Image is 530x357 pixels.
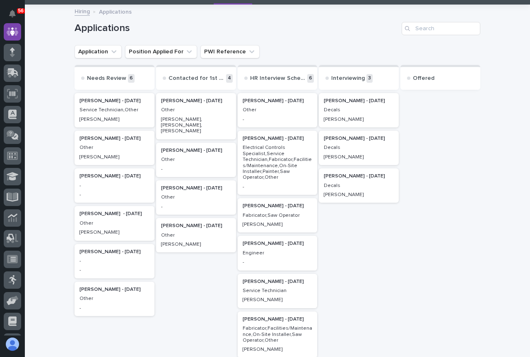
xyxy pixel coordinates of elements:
a: [PERSON_NAME] - [DATE]Other- [156,143,236,177]
p: [PERSON_NAME] - [DATE] [324,136,394,141]
a: Hiring [75,6,90,16]
a: [PERSON_NAME] - [DATE]Decals[PERSON_NAME] [319,168,399,203]
a: [PERSON_NAME] - [DATE]Other[PERSON_NAME], [PERSON_NAME], [PERSON_NAME] [156,93,236,139]
p: Electrical Controls Specialist,Service Technician,Fabricator,Facilities/Maintenance,On-Site Insta... [243,145,313,180]
a: [PERSON_NAME] - [DATE]Decals[PERSON_NAME] [319,93,399,127]
p: [PERSON_NAME] [324,154,394,160]
p: [PERSON_NAME] [79,154,149,160]
p: [PERSON_NAME] - [DATE] [79,287,149,292]
p: Service Technician,Other [79,107,149,113]
p: [PERSON_NAME] - [DATE] [161,223,231,229]
a: [PERSON_NAME] - [DATE]-- [75,244,154,278]
p: Decals [324,183,394,189]
a: [PERSON_NAME] - [DATE]Fabricator,Saw Operator[PERSON_NAME] [238,198,318,232]
p: - [79,192,149,198]
p: [PERSON_NAME] - [DATE] [243,203,313,209]
p: [PERSON_NAME] - [DATE] [79,249,149,255]
p: [PERSON_NAME] [324,192,394,198]
p: Other [243,107,313,113]
p: - [243,117,313,122]
p: Offered [413,75,434,82]
p: - [243,184,313,190]
a: [PERSON_NAME] - [DATE]Service Technician,Other[PERSON_NAME] [75,93,154,127]
a: [PERSON_NAME] - [DATE]Other- [75,282,154,316]
p: [PERSON_NAME], [PERSON_NAME], [PERSON_NAME] [161,117,231,134]
a: [PERSON_NAME] - [DATE]Engineer- [238,236,318,270]
button: users-avatar [4,335,21,353]
input: Search [402,22,480,35]
p: - [79,305,149,311]
p: 6 [307,74,314,83]
p: 3 [366,74,373,83]
p: [PERSON_NAME] - [DATE] [79,211,149,217]
div: Notifications56 [10,10,21,23]
p: - [79,183,149,189]
p: - [161,166,231,172]
p: Decals [324,145,394,151]
div: [PERSON_NAME] - [DATE]Other[PERSON_NAME] [75,206,154,240]
a: [PERSON_NAME] - [DATE]Other- [156,180,236,215]
p: [PERSON_NAME] [243,222,313,228]
p: - [161,204,231,210]
p: Service Technician [243,288,313,294]
button: Application [75,45,122,58]
button: PWI Reference [200,45,260,58]
p: [PERSON_NAME] - [DATE] [79,136,149,141]
p: Other [161,194,231,200]
p: - [79,258,149,264]
p: [PERSON_NAME] - [DATE] [79,98,149,104]
a: [PERSON_NAME] - [DATE]Decals[PERSON_NAME] [319,131,399,165]
p: [PERSON_NAME] [243,347,313,352]
p: [PERSON_NAME] - [DATE] [243,98,313,104]
button: Position Applied For [125,45,197,58]
p: Other [79,145,149,151]
a: [PERSON_NAME] - [DATE]-- [75,168,154,203]
p: [PERSON_NAME] [243,297,313,303]
a: [PERSON_NAME] - [DATE]Service Technician[PERSON_NAME] [238,274,318,308]
p: Needs Review [87,75,126,82]
p: Fabricator,Saw Operator [243,213,313,218]
p: Interviewing [331,75,365,82]
p: [PERSON_NAME] - [DATE] [161,148,231,153]
p: Other [161,157,231,163]
p: Other [161,107,231,113]
p: [PERSON_NAME] [324,117,394,122]
p: [PERSON_NAME] - [DATE] [243,136,313,141]
a: [PERSON_NAME] - [DATE]Other[PERSON_NAME] [156,218,236,252]
p: [PERSON_NAME] - [DATE] [161,98,231,104]
p: [PERSON_NAME] - [DATE] [161,185,231,191]
a: [PERSON_NAME] - [DATE]Other[PERSON_NAME] [75,131,154,165]
p: [PERSON_NAME] - [DATE] [324,173,394,179]
p: Applications [99,7,132,16]
a: [PERSON_NAME] - [DATE]Other- [238,93,318,127]
p: - [243,259,313,265]
h1: Applications [75,22,398,34]
p: 56 [18,8,24,14]
button: Notifications [4,5,21,22]
p: [PERSON_NAME] - [DATE] [243,241,313,247]
p: Other [161,232,231,238]
p: - [79,267,149,273]
p: Contacted for 1st Interview [169,75,224,82]
p: Engineer [243,250,313,256]
p: HR Interview Scheduled / Complete [250,75,306,82]
p: 6 [128,74,135,83]
a: [PERSON_NAME] - [DATE]Electrical Controls Specialist,Service Technician,Fabricator,Facilities/Mai... [238,131,318,195]
p: [PERSON_NAME] [79,230,149,235]
p: [PERSON_NAME] - [DATE] [243,316,313,322]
